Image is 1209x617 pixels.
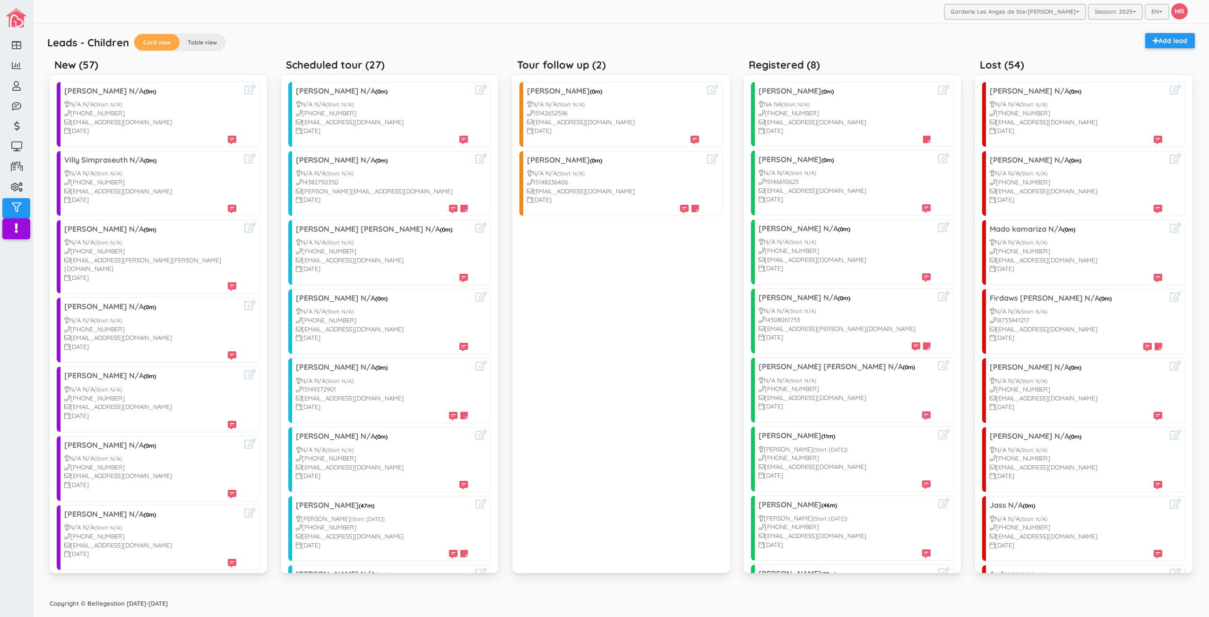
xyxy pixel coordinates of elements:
div: [PHONE_NUMBER] [64,325,236,334]
div: [EMAIL_ADDRESS][DOMAIN_NAME] [64,402,236,411]
div: [EMAIL_ADDRESS][DOMAIN_NAME] [990,325,1162,334]
div: [DATE] [990,126,1162,135]
h3: [PERSON_NAME] [527,156,699,165]
small: (Start: N/A) [94,317,122,324]
div: 15146610625 [759,177,931,186]
small: (Start: [DATE]) [813,446,847,453]
div: N/A N/A [990,376,1162,385]
div: [DATE] [296,126,468,135]
span: (0m) [1069,157,1081,164]
small: (Start: N/A) [1019,239,1047,246]
small: (Start: N/A) [94,386,122,393]
h3: [PERSON_NAME] N/A [990,87,1162,96]
small: (Start: N/A) [782,101,810,108]
div: [EMAIL_ADDRESS][DOMAIN_NAME] [990,394,1162,403]
small: (Start: N/A) [788,170,816,176]
h3: [PERSON_NAME] N/A [990,432,1162,441]
div: [PHONE_NUMBER] [759,522,931,531]
h5: Lost (54) [980,59,1024,70]
div: [EMAIL_ADDRESS][DOMAIN_NAME] [759,255,931,264]
div: [DATE] [64,549,236,558]
h3: [PERSON_NAME] N/A [296,570,468,579]
div: N/A N/A [296,445,468,454]
div: N/A N/A [759,168,931,177]
div: N/A N/A [296,169,468,178]
span: (0m) [375,295,388,302]
span: (0m) [1029,571,1042,578]
span: (0m) [144,442,156,449]
h5: Tour follow up (2) [517,59,606,70]
span: (11m) [821,433,835,440]
h3: [PERSON_NAME] N/A [296,432,468,441]
div: [EMAIL_ADDRESS][DOMAIN_NAME] [759,462,931,471]
small: (Start: N/A) [788,377,816,384]
img: image [6,9,27,27]
div: [DATE] [759,402,931,411]
h3: [PERSON_NAME] N/A [759,294,931,302]
small: (Start: N/A) [94,239,122,246]
div: [EMAIL_ADDRESS][DOMAIN_NAME] [527,187,699,196]
span: (0m) [1063,226,1075,233]
small: (Start: N/A) [94,455,122,462]
span: (0m) [144,373,156,380]
strong: Copyright © Bellegestion [DATE]-[DATE] [50,600,168,607]
div: [EMAIL_ADDRESS][DOMAIN_NAME] [296,463,468,472]
div: [PERSON_NAME][EMAIL_ADDRESS][DOMAIN_NAME] [296,187,468,196]
h3: [PERSON_NAME] N/A [64,372,236,380]
div: [EMAIL_ADDRESS][DOMAIN_NAME] [64,541,236,550]
div: [PHONE_NUMBER] [990,178,1162,187]
span: (0m) [375,88,388,95]
div: N/A N/A [296,376,468,385]
h3: [PERSON_NAME] N/A [296,87,468,96]
h5: Leads - Children [47,37,129,48]
div: [DATE] [990,541,1162,550]
h3: Firdaws [PERSON_NAME] N/A [990,294,1162,303]
div: N/A N/A [759,237,931,246]
small: (Start: N/A) [788,308,816,314]
div: [DATE] [759,540,931,549]
small: (Start: N/A) [326,239,354,246]
div: [EMAIL_ADDRESS][DOMAIN_NAME] [64,187,236,196]
small: (Start: N/A) [1019,170,1047,177]
div: [EMAIL_ADDRESS][DOMAIN_NAME] [990,463,1162,472]
div: N/A N/A [296,238,468,247]
div: N/A N/A [527,100,699,109]
h3: [PERSON_NAME] N/A [64,225,236,234]
div: [EMAIL_ADDRESS][DOMAIN_NAME] [527,118,699,127]
div: [DATE] [64,480,236,489]
div: [DATE] [64,273,236,282]
div: [EMAIL_ADDRESS][DOMAIN_NAME] [64,118,236,127]
span: (0m) [1069,88,1081,95]
span: (0m) [144,157,156,164]
span: (0m) [838,226,850,233]
div: N/A N/A [64,238,236,247]
div: [PHONE_NUMBER] [990,385,1162,394]
div: [PHONE_NUMBER] [759,246,931,255]
div: 14508061753 [759,315,931,324]
div: [DATE] [64,411,236,420]
h5: New (57) [54,59,98,70]
small: (Start: N/A) [557,101,585,108]
h3: [PERSON_NAME] [759,501,931,509]
div: N/A N/A [990,169,1162,178]
div: N/A N/A [64,454,236,463]
div: 15142652596 [527,109,699,118]
h3: [PERSON_NAME] N/A [64,87,236,96]
small: (Start: N/A) [326,170,354,177]
span: (0m) [375,157,388,164]
div: N/A N/A [759,376,931,385]
span: (0m) [375,364,388,371]
small: (Start: N/A) [326,378,354,384]
h3: [PERSON_NAME] [527,87,699,96]
div: [EMAIL_ADDRESS][DOMAIN_NAME] [990,118,1162,127]
div: [DATE] [527,195,699,204]
div: [EMAIL_ADDRESS][DOMAIN_NAME] [296,256,468,265]
div: [PERSON_NAME] [759,514,931,523]
div: [PHONE_NUMBER] [759,384,931,393]
div: N/A N/A [527,169,699,178]
span: (0m) [1069,364,1081,371]
span: (35m) [821,571,837,578]
span: (0m) [821,88,834,95]
a: Add lead [1145,33,1195,48]
h3: [PERSON_NAME] N/A [759,225,931,233]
